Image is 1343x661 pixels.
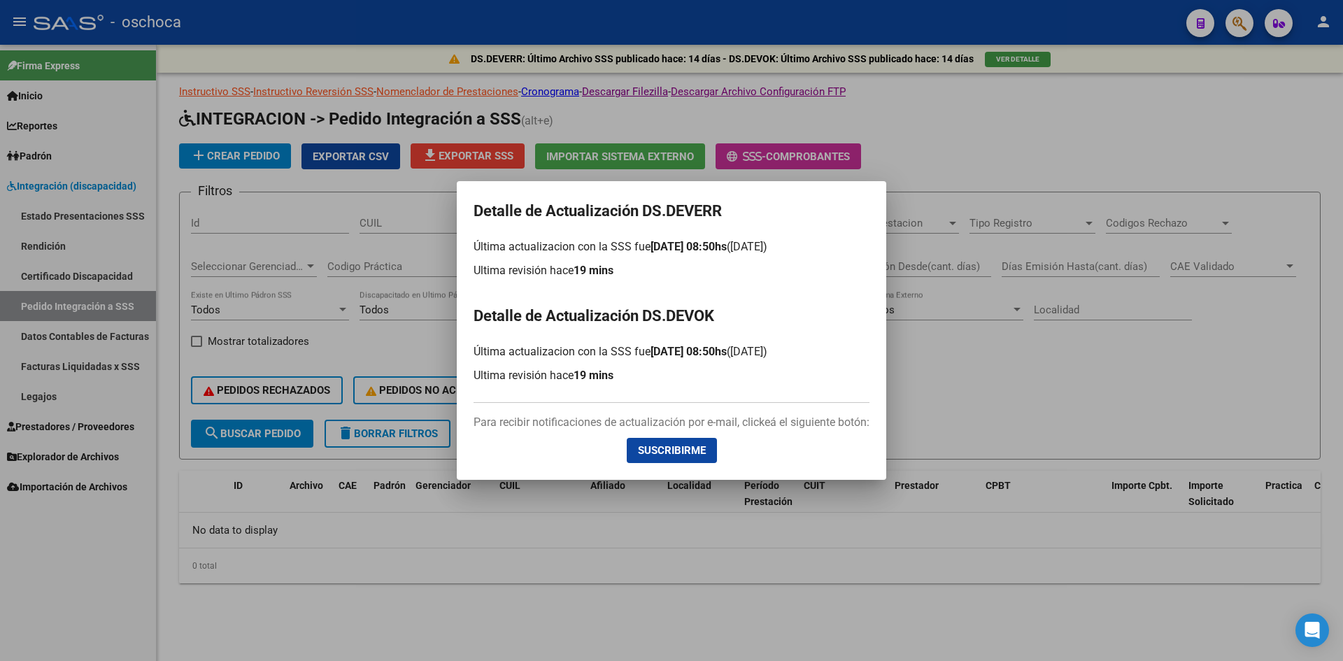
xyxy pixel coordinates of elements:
span: Suscribirme [638,444,706,457]
span: 19 mins [574,369,613,382]
p: Última actualizacion con la SSS fue ([DATE]) [474,239,869,255]
h2: Detalle de Actualización DS.DEVOK [474,303,869,329]
span: [DATE] 08:50hs [651,240,727,253]
div: Open Intercom Messenger [1295,613,1329,647]
p: Ultima revisión hace [474,367,869,384]
h2: Detalle de Actualización DS.DEVERR [474,198,869,225]
p: Ultima revisión hace [474,262,869,279]
span: 19 mins [574,264,613,277]
p: Última actualizacion con la SSS fue ([DATE]) [474,343,869,360]
p: Para recibir notificaciones de actualización por e-mail, clickeá el siguiente botón: [474,414,869,431]
span: [DATE] 08:50hs [651,345,727,358]
button: Suscribirme [627,438,717,463]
